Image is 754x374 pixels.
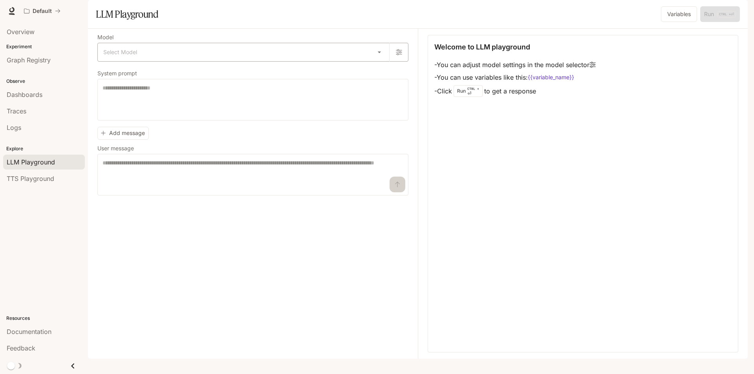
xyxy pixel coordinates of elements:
[434,84,596,99] li: - Click to get a response
[434,71,596,84] li: - You can use variables like this:
[528,73,574,81] code: {{variable_name}}
[467,86,479,91] p: CTRL +
[103,48,137,56] span: Select Model
[33,8,52,15] p: Default
[98,43,389,61] div: Select Model
[661,6,697,22] button: Variables
[434,58,596,71] li: - You can adjust model settings in the model selector
[96,6,158,22] h1: LLM Playground
[434,42,530,52] p: Welcome to LLM playground
[467,86,479,96] p: ⏎
[454,85,483,97] div: Run
[97,127,149,140] button: Add message
[97,35,113,40] p: Model
[20,3,64,19] button: All workspaces
[97,146,134,151] p: User message
[97,71,137,76] p: System prompt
